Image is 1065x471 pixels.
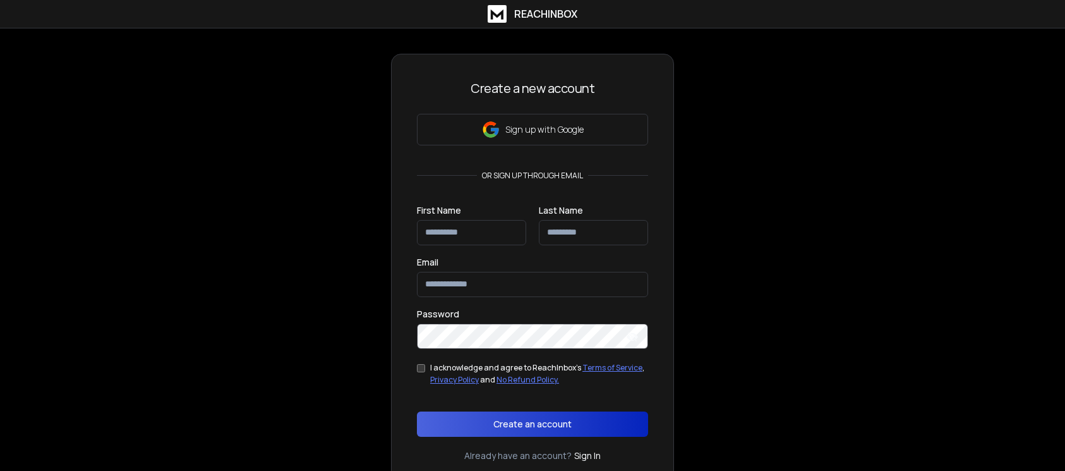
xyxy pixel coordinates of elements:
label: Email [417,258,438,267]
a: Sign In [574,450,601,462]
label: Last Name [539,206,583,215]
a: ReachInbox [488,5,577,23]
button: Sign up with Google [417,114,648,145]
a: Privacy Policy [430,374,479,385]
label: First Name [417,206,461,215]
p: Sign up with Google [505,123,584,136]
a: No Refund Policy. [496,374,559,385]
h3: Create a new account [417,80,648,97]
button: Create an account [417,412,648,437]
h1: ReachInbox [514,6,577,21]
p: or sign up through email [477,171,588,181]
label: Password [417,310,459,319]
a: Terms of Service [582,362,642,373]
img: logo [488,5,507,23]
div: I acknowledge and agree to ReachInbox's , and [430,362,648,386]
p: Already have an account? [464,450,572,462]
